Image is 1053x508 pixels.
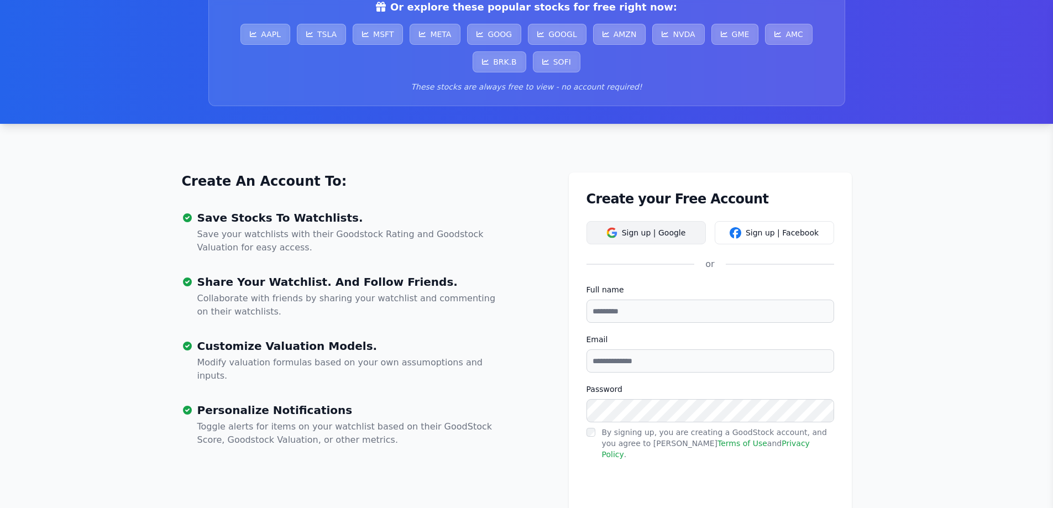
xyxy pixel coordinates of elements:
a: SOFI [533,51,580,72]
a: GME [711,24,759,45]
a: TSLA [297,24,346,45]
p: Collaborate with friends by sharing your watchlist and commenting on their watchlists. [197,292,505,318]
a: BRK.B [473,51,526,72]
a: Create An Account To: [182,172,347,190]
label: Full name [586,284,834,295]
label: By signing up, you are creating a GoodStock account, and you agree to [PERSON_NAME] and . [602,428,827,459]
a: AAPL [240,24,290,45]
a: GOOGL [528,24,586,45]
p: Modify valuation formulas based on your own assumoptions and inputs. [197,356,505,383]
a: GOOG [467,24,521,45]
a: META [410,24,460,45]
button: Sign up | Google [586,221,706,244]
p: Toggle alerts for items on your watchlist based on their GoodStock Score, Goodstock Valuation, or... [197,420,505,447]
h3: Share Your Watchlist. And Follow Friends. [197,276,505,287]
h3: Personalize Notifications [197,405,505,416]
a: Terms of Use [717,439,767,448]
label: Password [586,384,834,395]
button: Sign up | Facebook [715,221,834,244]
div: or [694,258,725,271]
h3: Save Stocks To Watchlists. [197,212,505,223]
h1: Create your Free Account [586,190,834,208]
p: These stocks are always free to view - no account required! [222,81,831,92]
p: Save your watchlists with their Goodstock Rating and Goodstock Valuation for easy access. [197,228,505,254]
a: AMC [765,24,812,45]
a: NVDA [652,24,704,45]
label: Email [586,334,834,345]
a: MSFT [353,24,403,45]
h3: Customize Valuation Models. [197,341,505,352]
a: AMZN [593,24,646,45]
